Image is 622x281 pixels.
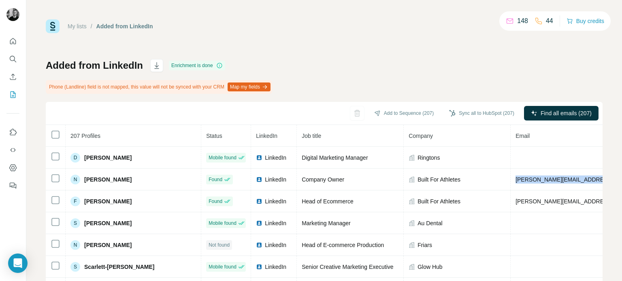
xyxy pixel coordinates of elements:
button: Use Surfe API [6,143,19,157]
div: Phone (Landline) field is not mapped, this value will not be synced with your CRM [46,80,272,94]
img: LinkedIn logo [256,154,262,161]
span: Company [409,133,433,139]
button: Use Surfe on LinkedIn [6,125,19,139]
span: Mobile found [209,220,236,227]
span: LinkedIn [265,241,286,249]
span: Mobile found [209,263,236,270]
span: Marketing Manager [302,220,351,226]
span: Senior Creative Marketing Executive [302,264,393,270]
span: Job title [302,133,321,139]
span: [PERSON_NAME] [84,241,132,249]
div: S [70,262,80,272]
span: [PERSON_NAME] [84,175,132,184]
button: Buy credits [567,15,604,27]
div: Added from LinkedIn [96,22,153,30]
span: LinkedIn [265,197,286,205]
span: LinkedIn [265,219,286,227]
div: Open Intercom Messenger [8,254,28,273]
span: Email [515,133,530,139]
span: LinkedIn [256,133,277,139]
span: Head of E-commerce Production [302,242,384,248]
p: 148 [517,16,528,26]
img: LinkedIn logo [256,176,262,183]
img: LinkedIn logo [256,264,262,270]
button: Enrich CSV [6,70,19,84]
button: My lists [6,87,19,102]
span: [PERSON_NAME] [84,154,132,162]
span: Mobile found [209,154,236,161]
span: LinkedIn [265,154,286,162]
span: Head of Ecommerce [302,198,354,205]
span: Found [209,176,222,183]
span: LinkedIn [265,263,286,271]
span: Built For Athletes [418,197,460,205]
img: LinkedIn logo [256,198,262,205]
span: Found [209,198,222,205]
span: Scarlett-[PERSON_NAME] [84,263,154,271]
div: F [70,196,80,206]
span: 207 Profiles [70,133,100,139]
span: Glow Hub [418,263,442,271]
button: Search [6,52,19,66]
span: Built For Athletes [418,175,460,184]
p: 44 [546,16,553,26]
img: Avatar [6,8,19,21]
img: LinkedIn logo [256,242,262,248]
div: N [70,240,80,250]
div: N [70,175,80,184]
h1: Added from LinkedIn [46,59,143,72]
span: Not found [209,241,230,249]
span: Find all emails (207) [541,109,592,117]
button: Sync all to HubSpot (207) [443,107,520,119]
img: Surfe Logo [46,19,60,33]
span: Ringtons [418,154,440,162]
button: Dashboard [6,161,19,175]
li: / [91,22,92,30]
span: Digital Marketing Manager [302,154,368,161]
span: Friars [418,241,432,249]
button: Find all emails (207) [524,106,599,120]
span: Au Dental [418,219,442,227]
span: Company Owner [302,176,344,183]
span: [PERSON_NAME] [84,219,132,227]
span: [PERSON_NAME] [84,197,132,205]
button: Add to Sequence (207) [369,107,439,119]
button: Quick start [6,34,19,49]
div: D [70,153,80,163]
span: Status [206,133,222,139]
div: Enrichment is done [169,61,225,70]
div: S [70,218,80,228]
button: Map my fields [228,82,271,91]
img: LinkedIn logo [256,220,262,226]
span: LinkedIn [265,175,286,184]
a: My lists [68,23,87,30]
button: Feedback [6,178,19,193]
